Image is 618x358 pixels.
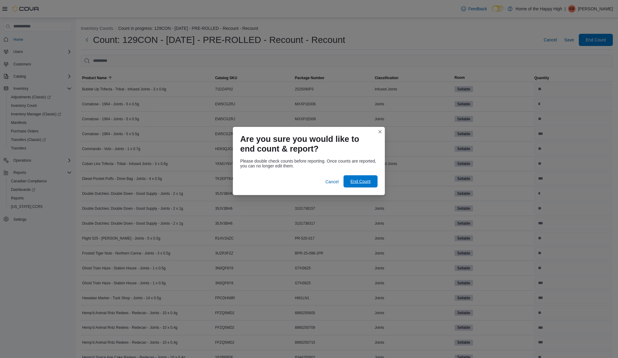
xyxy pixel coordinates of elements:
div: Please double check counts before reporting. Once counts are reported, you can no longer edit them. [240,159,378,168]
span: End Count [351,178,371,184]
span: Cancel [325,179,339,185]
button: Cancel [323,176,341,188]
button: End Count [344,175,378,188]
button: Closes this modal window [377,128,384,135]
h1: Are you sure you would like to end count & report? [240,134,373,154]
